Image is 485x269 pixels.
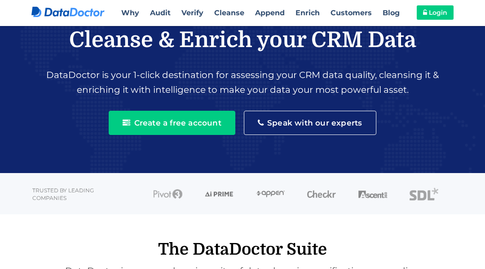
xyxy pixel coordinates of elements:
[417,5,454,20] a: Login
[331,9,372,17] span: Customers
[7,59,478,97] p: DataDoctor is your 1-click destination for assessing your CRM data quality, cleansing it & enrich...
[410,187,438,201] img: sdl
[214,9,244,17] span: Cleanse
[205,190,234,198] img: iprime
[121,9,139,17] span: Why
[255,9,285,17] span: Append
[358,191,387,198] img: ascent
[154,189,182,200] img: pivot3
[181,9,203,17] span: Verify
[244,111,376,135] button: Speak with our experts
[32,173,129,202] p: TRUSTED BY LEADING COMPANIES
[7,27,478,54] h1: Cleanse & Enrich your CRM Data
[383,9,400,17] span: Blog
[109,111,235,135] button: Create a free account
[295,9,320,17] span: Enrich
[150,9,171,17] span: Audit
[256,191,285,198] img: appen
[25,240,460,259] h2: The DataDoctor Suite
[307,190,336,199] img: checkr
